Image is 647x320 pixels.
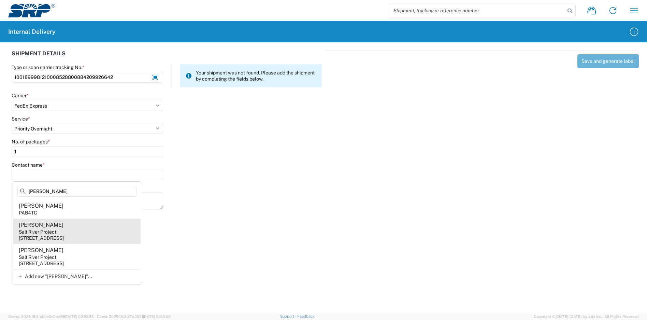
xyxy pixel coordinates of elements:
[19,235,64,241] div: [STREET_ADDRESS]
[143,315,171,319] span: [DATE] 10:20:09
[12,51,322,64] div: SHIPMENT DETAILS
[19,210,37,216] div: PAB4TC
[12,93,29,99] label: Carrier
[97,315,171,319] span: Client: 2025.18.0-27d3021
[25,273,92,279] span: Add new "[PERSON_NAME]"...
[19,202,63,210] div: [PERSON_NAME]
[19,247,63,254] div: [PERSON_NAME]
[388,4,565,17] input: Shipment, tracking or reference number
[280,314,297,318] a: Support
[8,28,56,36] h2: Internal Delivery
[534,314,639,320] span: Copyright © [DATE]-[DATE] Agistix Inc., All Rights Reserved
[19,260,64,266] div: [STREET_ADDRESS]
[19,254,56,260] div: Salt River Project
[19,221,63,229] div: [PERSON_NAME]
[8,4,55,17] img: srp
[297,314,315,318] a: Feedback
[12,139,50,145] label: No. of packages
[19,229,56,235] div: Salt River Project
[196,70,316,82] span: Your shipment was not found. Please add the shipment by completing the fields below.
[65,315,94,319] span: [DATE] 09:52:52
[12,162,45,168] label: Contact name
[12,116,30,122] label: Service
[8,315,94,319] span: Server: 2025.18.0-bb0e0c2bd68
[12,64,84,70] label: Type or scan carrier tracking No.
